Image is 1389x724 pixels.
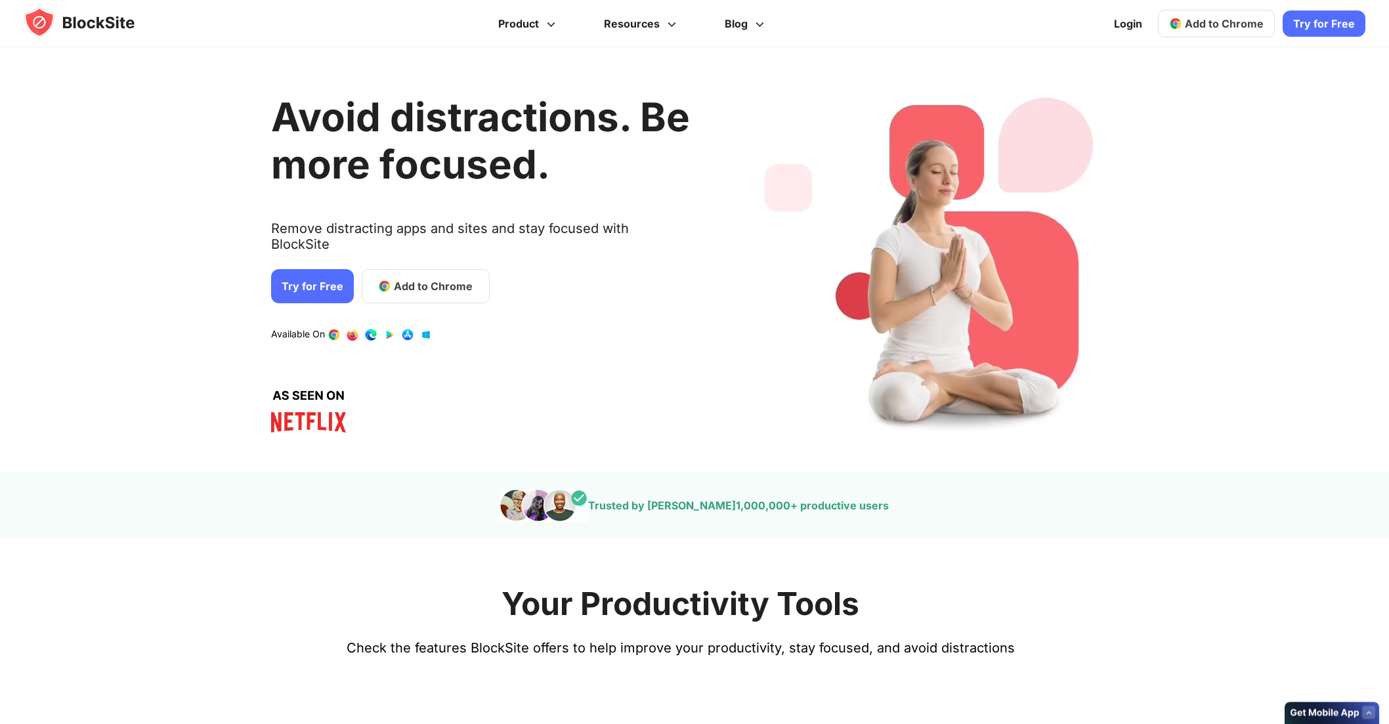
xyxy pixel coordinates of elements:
a: Add to Chrome [1158,10,1275,37]
span: 1,000,000 [736,499,790,512]
h2: Your Productivity Tools [502,584,859,623]
text: Remove distracting apps and sites and stay focused with BlockSite [271,221,690,263]
a: Try for Free [271,269,354,303]
img: blocksite-icon.5d769676.svg [24,7,160,38]
a: Add to Chrome [362,269,490,303]
text: Available On [271,328,325,341]
a: Login [1106,8,1150,39]
img: chrome-icon.svg [1169,17,1182,30]
text: Check the features BlockSite offers to help improve your productivity, stay focused, and avoid di... [347,640,1015,656]
img: pepole images [500,489,588,522]
a: Try for Free [1283,11,1365,37]
span: Add to Chrome [394,278,473,294]
span: Add to Chrome [1185,17,1264,30]
h1: Avoid distractions. Be more focused. [271,93,690,188]
text: Trusted by [PERSON_NAME] + productive users [588,499,889,512]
